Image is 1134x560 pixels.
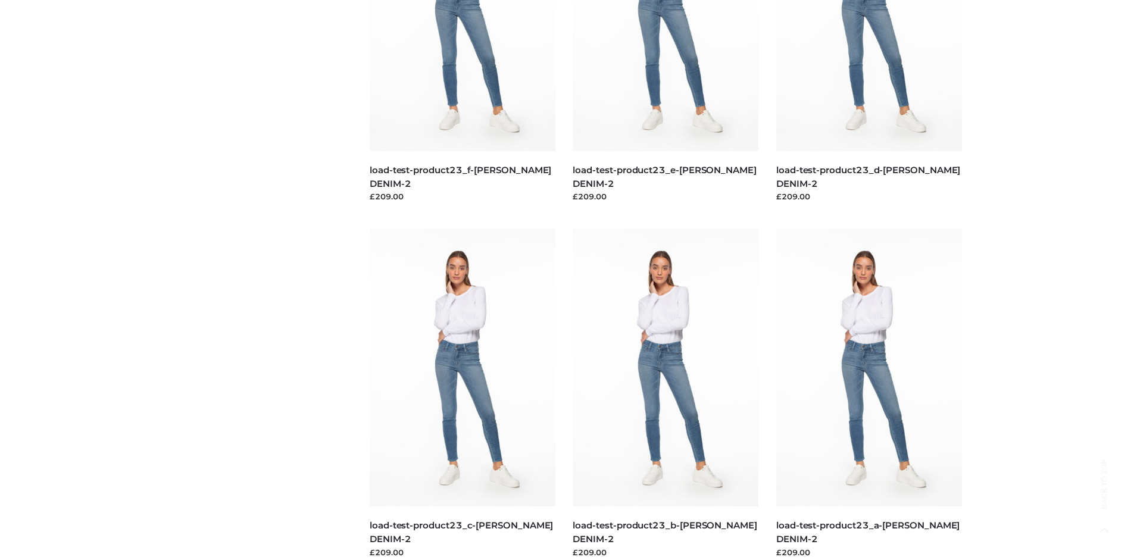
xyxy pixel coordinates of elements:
[776,520,960,545] a: load-test-product23_a-[PERSON_NAME] DENIM-2
[370,546,555,558] div: £209.00
[370,520,553,545] a: load-test-product23_c-[PERSON_NAME] DENIM-2
[573,164,756,189] a: load-test-product23_e-[PERSON_NAME] DENIM-2
[370,164,551,189] a: load-test-product23_f-[PERSON_NAME] DENIM-2
[1089,480,1119,509] span: Back to top
[370,190,555,202] div: £209.00
[776,546,962,558] div: £209.00
[776,190,962,202] div: £209.00
[573,190,758,202] div: £209.00
[776,164,960,189] a: load-test-product23_d-[PERSON_NAME] DENIM-2
[573,520,757,545] a: load-test-product23_b-[PERSON_NAME] DENIM-2
[573,546,758,558] div: £209.00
